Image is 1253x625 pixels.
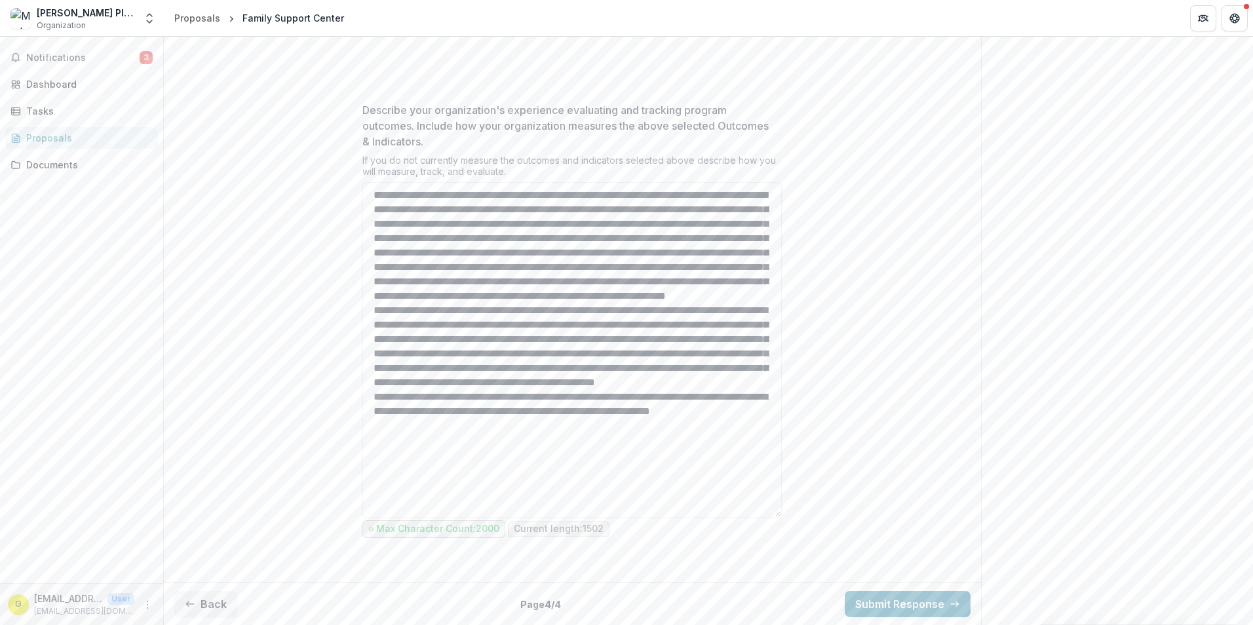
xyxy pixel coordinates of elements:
p: [EMAIL_ADDRESS][DOMAIN_NAME] [34,592,102,605]
p: User [107,593,134,605]
button: Notifications3 [5,47,158,68]
div: grants@madonnaplace.org [15,600,22,609]
span: Notifications [26,52,140,64]
a: Proposals [169,9,225,28]
div: Proposals [174,11,220,25]
button: Get Help [1222,5,1248,31]
a: Dashboard [5,73,158,95]
p: [EMAIL_ADDRESS][DOMAIN_NAME] [34,605,134,617]
div: Documents [26,158,147,172]
div: If you do not currently measure the outcomes and indicators selected above describe how you will ... [362,155,782,182]
img: Madonna Place, Inc. [10,8,31,29]
a: Proposals [5,127,158,149]
button: More [140,597,155,613]
div: Proposals [26,131,147,145]
div: [PERSON_NAME] Place, Inc. [37,6,135,20]
div: Tasks [26,104,147,118]
p: Max Character Count: 2000 [376,523,499,535]
p: Describe your organization's experience evaluating and tracking program outcomes. Include how you... [362,102,774,149]
span: Organization [37,20,86,31]
button: Back [174,591,237,617]
p: Current length: 1502 [514,523,604,535]
div: Dashboard [26,77,147,91]
button: Open entity switcher [140,5,159,31]
nav: breadcrumb [169,9,349,28]
a: Tasks [5,100,158,122]
button: Partners [1190,5,1216,31]
p: Page 4 / 4 [520,597,561,611]
div: Family Support Center [242,11,344,25]
button: Submit Response [845,591,971,617]
a: Documents [5,154,158,176]
span: 3 [140,51,153,64]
